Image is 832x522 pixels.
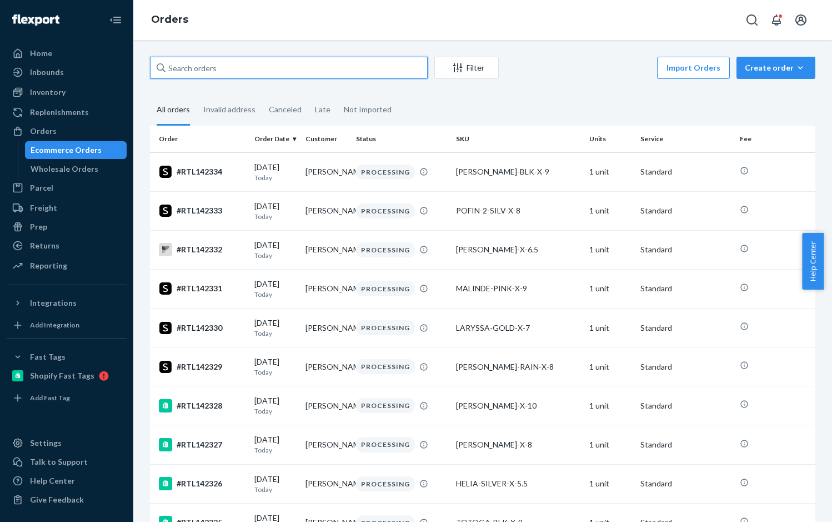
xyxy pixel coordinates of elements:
td: 1 unit [585,269,636,308]
td: 1 unit [585,464,636,503]
div: #RTL142334 [159,165,245,178]
p: Today [254,290,297,299]
ol: breadcrumbs [142,4,197,36]
div: Parcel [30,182,53,193]
div: [DATE] [254,162,297,182]
div: Home [30,48,52,59]
a: Help Center [7,472,127,490]
div: Inbounds [30,67,64,78]
span: Help Center [802,233,824,290]
p: Standard [640,205,731,216]
div: #RTL142332 [159,243,245,256]
a: Inventory [7,83,127,101]
p: Standard [640,166,731,177]
div: #RTL142333 [159,204,245,217]
th: Status [352,126,452,152]
div: [DATE] [254,395,297,416]
div: [DATE] [254,240,297,260]
div: [DATE] [254,279,297,299]
div: Filter [435,62,498,73]
div: Replenishments [30,107,89,118]
div: PROCESSING [356,242,415,257]
th: Units [585,126,636,152]
div: Customer [305,134,348,143]
div: [PERSON_NAME]-BLK-X-9 [456,166,580,177]
th: Service [636,126,736,152]
div: Fast Tags [30,351,66,362]
a: Ecommerce Orders [25,141,127,159]
button: Close Navigation [104,9,127,31]
td: [PERSON_NAME] [301,464,352,503]
div: [PERSON_NAME]-X-8 [456,439,580,450]
div: PROCESSING [356,320,415,335]
div: #RTL142326 [159,477,245,490]
button: Open notifications [765,9,788,31]
a: Inbounds [7,63,127,81]
td: [PERSON_NAME] [301,309,352,347]
a: Wholesale Orders [25,160,127,178]
td: [PERSON_NAME] [301,347,352,386]
img: Flexport logo [12,14,59,26]
a: Talk to Support [7,453,127,471]
div: [PERSON_NAME]-X-10 [456,400,580,411]
input: Search orders [150,57,428,79]
button: Fast Tags [7,348,127,366]
div: PROCESSING [356,203,415,218]
a: Reporting [7,257,127,275]
td: 1 unit [585,425,636,464]
div: [DATE] [254,317,297,338]
td: 1 unit [585,152,636,191]
div: PROCESSING [356,437,415,452]
p: Today [254,445,297,455]
p: Standard [640,283,731,294]
div: Canceled [269,95,302,124]
div: Orders [30,126,57,137]
td: [PERSON_NAME] [301,269,352,308]
button: Create order [736,57,815,79]
div: Create order [745,62,807,73]
div: #RTL142328 [159,399,245,412]
div: [DATE] [254,201,297,221]
th: Fee [735,126,815,152]
div: Wholesale Orders [31,163,98,175]
a: Orders [7,122,127,140]
a: Shopify Fast Tags [7,367,127,385]
button: Integrations [7,294,127,312]
th: SKU [452,126,585,152]
div: [PERSON_NAME]-RAIN-X-8 [456,361,580,372]
p: Standard [640,478,731,489]
a: Orders [151,13,188,26]
div: Inventory [30,87,66,98]
td: 1 unit [585,347,636,386]
a: Freight [7,199,127,217]
div: [DATE] [254,434,297,455]
div: Invalid address [203,95,255,124]
div: Settings [30,438,62,449]
div: MALINDE-PINK-X-9 [456,283,580,294]
div: #RTL142327 [159,438,245,451]
div: #RTL142329 [159,360,245,374]
th: Order Date [250,126,301,152]
p: Today [254,485,297,494]
p: Today [254,212,297,221]
div: Ecommerce Orders [31,145,102,156]
a: Prep [7,218,127,236]
div: [DATE] [254,356,297,377]
div: Help Center [30,475,75,486]
p: Standard [640,361,731,372]
a: Home [7,44,127,62]
div: PROCESSING [356,398,415,413]
div: [PERSON_NAME]-X-6.5 [456,244,580,255]
p: Standard [640,244,731,255]
a: Settings [7,434,127,452]
p: Today [254,406,297,416]
div: Give Feedback [30,494,84,505]
td: 1 unit [585,191,636,230]
div: Talk to Support [30,456,88,468]
button: Import Orders [657,57,730,79]
div: Prep [30,221,47,232]
div: PROCESSING [356,281,415,296]
td: [PERSON_NAME] [301,425,352,464]
div: PROCESSING [356,476,415,491]
div: Shopify Fast Tags [30,370,94,381]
